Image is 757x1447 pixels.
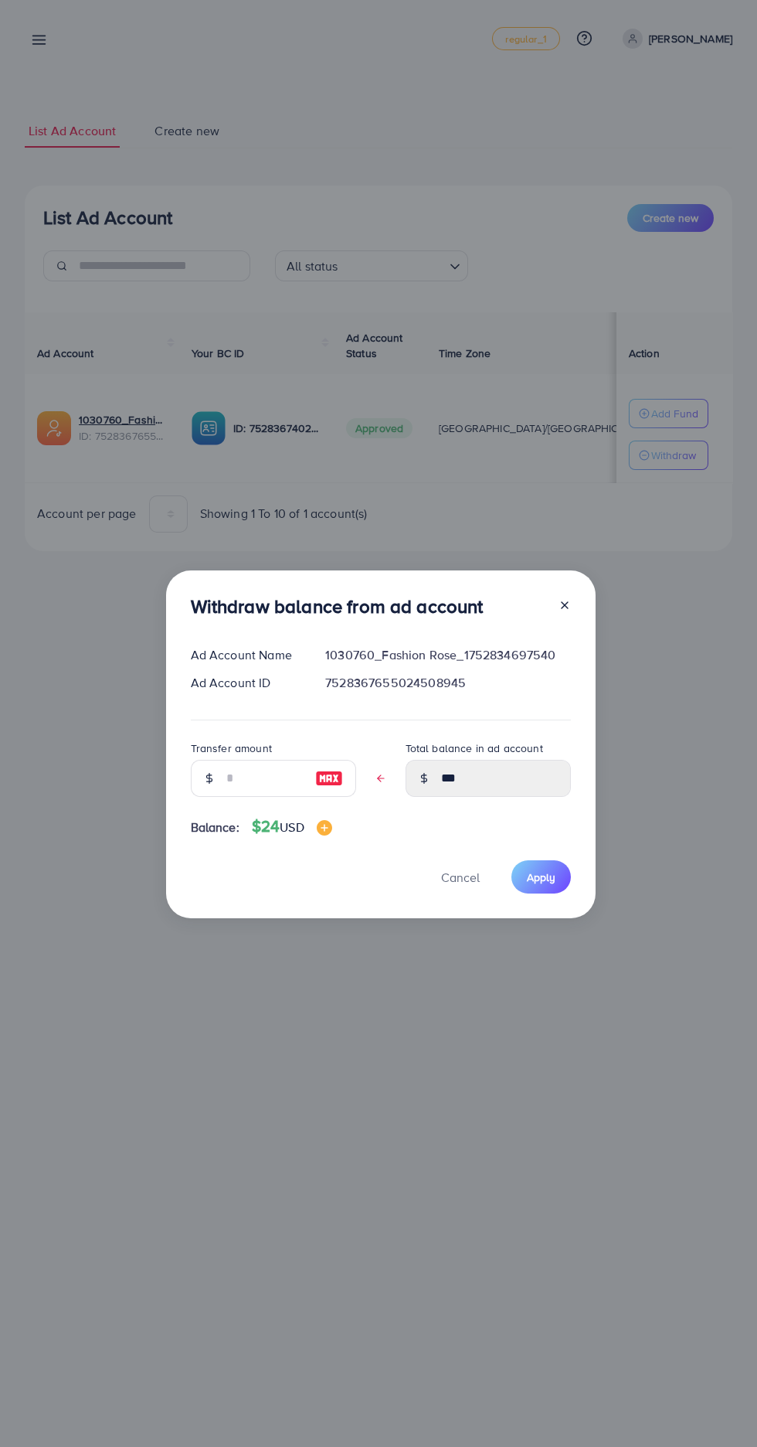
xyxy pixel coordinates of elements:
img: image [317,820,332,836]
iframe: Chat [691,1377,745,1435]
h4: $24 [252,817,332,836]
span: Apply [527,870,555,885]
label: Transfer amount [191,741,272,756]
span: Cancel [441,869,480,886]
span: USD [280,819,304,836]
button: Cancel [422,860,499,894]
div: Ad Account ID [178,674,314,692]
div: Ad Account Name [178,646,314,664]
div: 1030760_Fashion Rose_1752834697540 [313,646,582,664]
div: 7528367655024508945 [313,674,582,692]
img: image [315,769,343,788]
h3: Withdraw balance from ad account [191,595,484,618]
label: Total balance in ad account [406,741,543,756]
span: Balance: [191,819,239,836]
button: Apply [511,860,571,894]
